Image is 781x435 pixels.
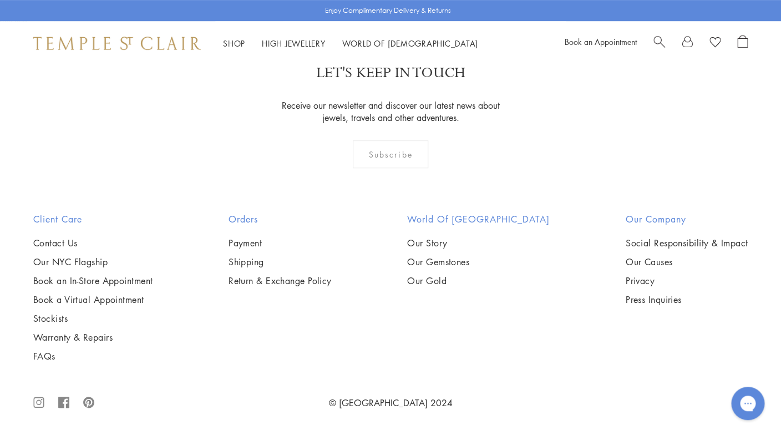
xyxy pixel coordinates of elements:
p: Receive our newsletter and discover our latest news about jewels, travels and other adventures. [278,99,503,124]
a: ShopShop [223,38,245,49]
a: © [GEOGRAPHIC_DATA] 2024 [329,397,453,409]
a: Open Shopping Bag [737,35,748,52]
h2: Our Company [626,213,748,226]
iframe: Gorgias live chat messenger [726,383,770,424]
a: Payment [229,237,332,249]
a: World of [DEMOGRAPHIC_DATA]World of [DEMOGRAPHIC_DATA] [342,38,478,49]
a: Our Gold [407,275,550,287]
p: Enjoy Complimentary Delivery & Returns [325,5,451,16]
a: Warranty & Repairs [33,331,153,343]
p: LET'S KEEP IN TOUCH [316,63,465,83]
a: Book a Virtual Appointment [33,294,153,306]
a: FAQs [33,350,153,362]
a: Return & Exchange Policy [229,275,332,287]
a: Stockists [33,312,153,325]
a: Our Causes [626,256,748,268]
nav: Main navigation [223,37,478,50]
a: Social Responsibility & Impact [626,237,748,249]
a: High JewelleryHigh Jewellery [262,38,326,49]
a: Book an In-Store Appointment [33,275,153,287]
a: Search [653,35,665,52]
a: Press Inquiries [626,294,748,306]
a: Privacy [626,275,748,287]
img: Temple St. Clair [33,37,201,50]
h2: World of [GEOGRAPHIC_DATA] [407,213,550,226]
h2: Client Care [33,213,153,226]
a: Our Story [407,237,550,249]
a: Our Gemstones [407,256,550,268]
h2: Orders [229,213,332,226]
a: Book an Appointment [565,36,637,47]
a: Shipping [229,256,332,268]
a: Contact Us [33,237,153,249]
div: Subscribe [353,140,429,168]
a: View Wishlist [709,35,721,52]
a: Our NYC Flagship [33,256,153,268]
